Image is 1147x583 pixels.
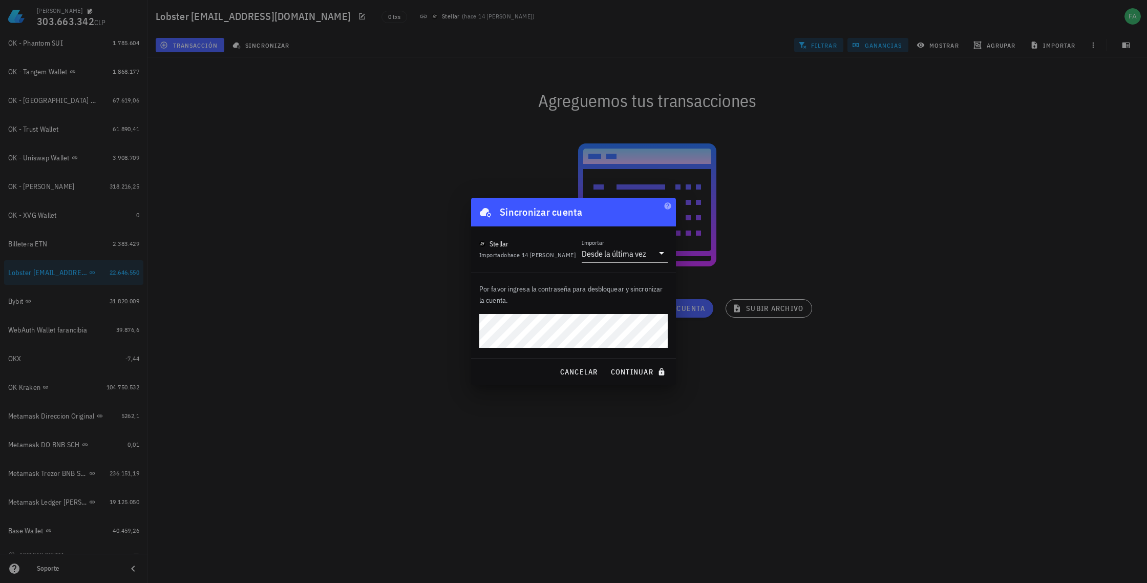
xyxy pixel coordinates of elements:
div: ImportarDesde la última vez [582,245,668,262]
button: cancelar [555,363,602,381]
span: Importado [479,251,576,259]
span: continuar [610,367,668,377]
p: Por favor ingresa la contraseña para desbloquear y sincronizar la cuenta. [479,283,668,306]
div: Desde la última vez [582,248,646,259]
span: hace 14 [PERSON_NAME] [507,251,576,259]
div: Sincronizar cuenta [500,204,583,220]
img: xlm.svg [479,241,485,247]
div: Stellar [490,239,509,249]
span: cancelar [559,367,598,377]
button: continuar [606,363,672,381]
label: Importar [582,239,604,246]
